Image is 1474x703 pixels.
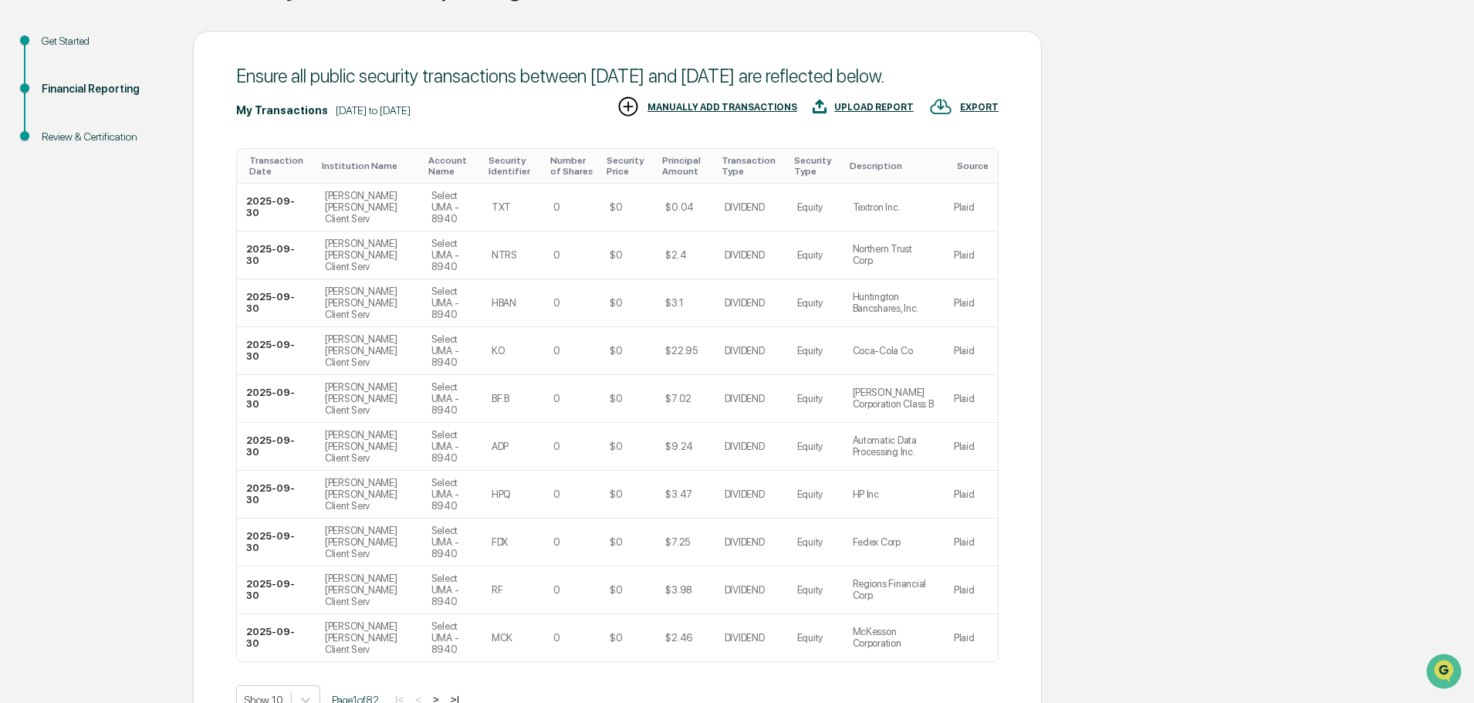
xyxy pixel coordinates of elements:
td: Plaid [945,375,998,423]
div: Toggle SortBy [489,155,538,177]
div: UPLOAD REPORT [834,102,914,113]
div: $0 [610,345,622,357]
div: Toggle SortBy [850,161,938,171]
td: 2025-09-30 [237,232,316,279]
div: Equity [797,441,823,452]
div: $0 [610,297,622,309]
div: [PERSON_NAME] [PERSON_NAME] Client Serv [325,190,413,225]
td: 2025-09-30 [237,519,316,566]
div: Toggle SortBy [428,155,476,177]
div: [PERSON_NAME] [PERSON_NAME] Client Serv [325,429,413,464]
div: Ensure all public security transactions between [DATE] and [DATE] are reflected below. [236,65,999,87]
div: BF.B [492,393,509,404]
div: McKesson Corporation [853,626,935,649]
div: [DATE] to [DATE] [336,104,411,117]
div: HP Inc [853,488,879,500]
div: ADP [492,441,509,452]
div: Fedex Corp [853,536,901,548]
div: [PERSON_NAME] [PERSON_NAME] Client Serv [325,620,413,655]
td: Plaid [945,519,998,566]
div: DIVIDEND [725,249,765,261]
div: EXPORT [960,102,999,113]
div: Review & Certification [42,129,168,145]
div: HPQ [492,488,511,500]
div: Coca-Cola Co [853,345,913,357]
div: $0 [610,536,622,548]
div: Toggle SortBy [249,155,309,177]
div: Toggle SortBy [794,155,837,177]
div: DIVIDEND [725,393,765,404]
td: Select UMA - 8940 [422,232,482,279]
div: Equity [797,393,823,404]
div: [PERSON_NAME] [PERSON_NAME] Client Serv [325,333,413,368]
div: [PERSON_NAME] [PERSON_NAME] Client Serv [325,286,413,320]
td: 2025-09-30 [237,327,316,375]
div: [PERSON_NAME] [PERSON_NAME] Client Serv [325,238,413,272]
div: $9.24 [665,441,693,452]
div: MCK [492,632,512,644]
div: Huntington Bancshares, Inc. [853,291,935,314]
div: $0.04 [665,201,694,213]
div: 0 [553,584,560,596]
div: $0 [610,632,622,644]
div: Toggle SortBy [957,161,992,171]
div: $0 [610,201,622,213]
div: $7.02 [665,393,691,404]
div: Start new chat [52,118,253,134]
div: DIVIDEND [725,536,765,548]
td: 2025-09-30 [237,423,316,471]
td: 2025-09-30 [237,471,316,519]
div: MANUALLY ADD TRANSACTIONS [647,102,797,113]
div: 0 [553,345,560,357]
td: 2025-09-30 [237,566,316,614]
div: Toggle SortBy [550,155,594,177]
div: HBAN [492,297,516,309]
div: 0 [553,488,560,500]
div: [PERSON_NAME] [PERSON_NAME] Client Serv [325,525,413,559]
div: Equity [797,488,823,500]
div: 0 [553,249,560,261]
div: TXT [492,201,511,213]
td: Plaid [945,614,998,661]
td: Select UMA - 8940 [422,566,482,614]
div: DIVIDEND [725,441,765,452]
td: 2025-09-30 [237,279,316,327]
div: Get Started [42,33,168,49]
div: 🖐️ [15,196,28,208]
div: $0 [610,488,622,500]
div: 0 [553,393,560,404]
td: Plaid [945,232,998,279]
td: Select UMA - 8940 [422,423,482,471]
div: $3.1 [665,297,683,309]
a: 🔎Data Lookup [9,218,103,245]
span: Pylon [154,262,187,273]
div: [PERSON_NAME] Corporation Class B [853,387,935,410]
span: Data Lookup [31,224,97,239]
a: 🗄️Attestations [106,188,198,216]
div: Toggle SortBy [322,161,416,171]
div: $0 [610,584,622,596]
div: $7.25 [665,536,690,548]
td: Select UMA - 8940 [422,327,482,375]
div: NTRS [492,249,517,261]
div: 0 [553,441,560,452]
div: $3.47 [665,488,692,500]
div: DIVIDEND [725,297,765,309]
div: 🗄️ [112,196,124,208]
div: DIVIDEND [725,584,765,596]
td: Plaid [945,184,998,232]
td: 2025-09-30 [237,184,316,232]
div: RF [492,584,502,596]
div: KO [492,345,505,357]
div: $0 [610,441,622,452]
div: Automatic Data Processing Inc. [853,434,935,458]
div: Toggle SortBy [722,155,782,177]
img: UPLOAD REPORT [813,95,827,118]
a: Powered byPylon [109,261,187,273]
img: EXPORT [929,95,952,118]
div: Equity [797,249,823,261]
div: Equity [797,536,823,548]
img: 1746055101610-c473b297-6a78-478c-a979-82029cc54cd1 [15,118,43,146]
div: Equity [797,201,823,213]
div: Northern Trust Corp. [853,243,935,266]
